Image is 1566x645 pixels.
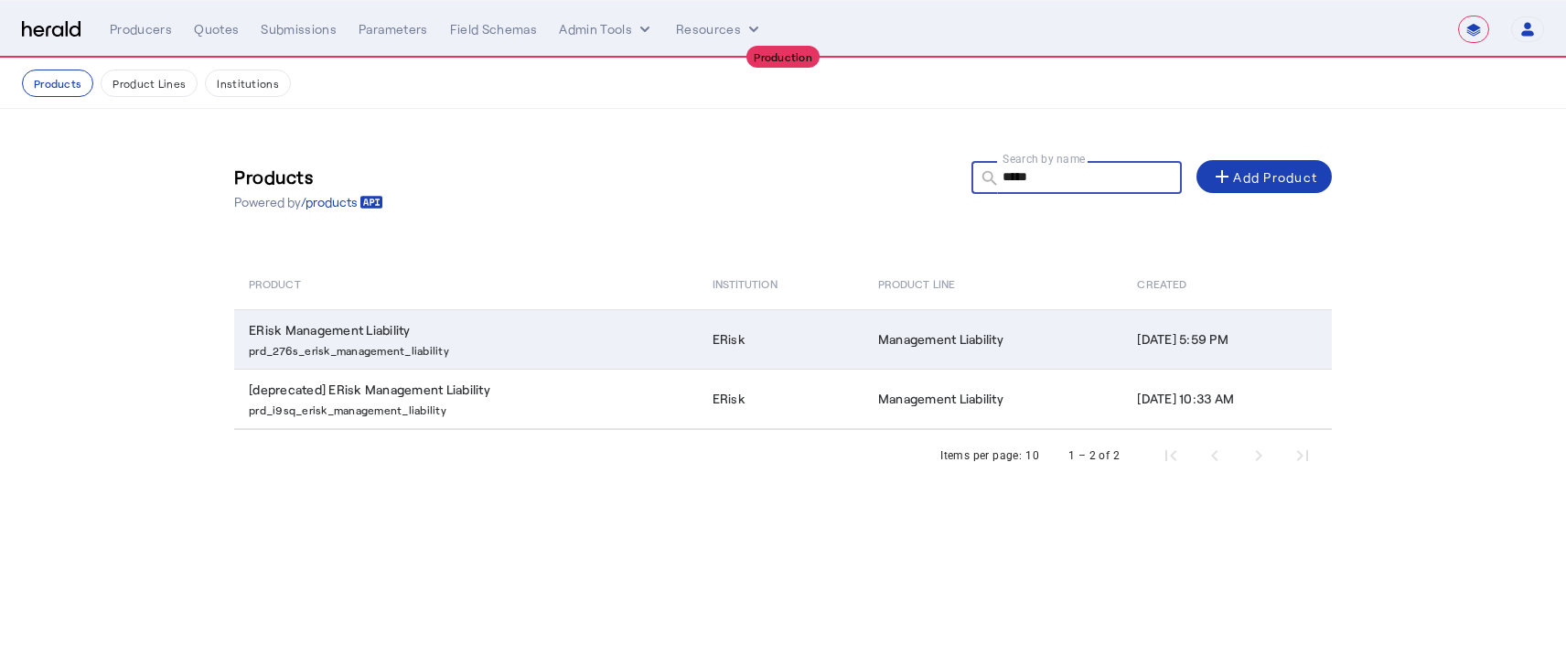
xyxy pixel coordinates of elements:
p: prd_276s_erisk_management_liability [249,339,691,358]
div: Field Schemas [450,20,538,38]
td: Management Liability [863,309,1123,369]
button: internal dropdown menu [559,20,654,38]
div: Quotes [194,20,239,38]
th: Product Line [863,258,1123,309]
th: Product [234,258,698,309]
th: Institution [698,258,863,309]
button: Products [22,70,93,97]
mat-icon: add [1211,166,1233,188]
div: Parameters [359,20,428,38]
td: ERisk [698,369,863,429]
div: 1 – 2 of 2 [1068,446,1120,465]
p: Powered by [234,193,383,211]
button: Resources dropdown menu [676,20,763,38]
div: 10 [1025,446,1039,465]
td: [DATE] 10:33 AM [1122,369,1332,429]
div: Producers [110,20,172,38]
th: Created [1122,258,1332,309]
mat-label: Search by name [1003,152,1086,165]
td: [DATE] 5:59 PM [1122,309,1332,369]
div: Add Product [1211,166,1317,188]
a: /products [301,193,383,211]
div: Submissions [261,20,337,38]
p: prd_i9sq_erisk_management_liability [249,399,691,417]
button: Product Lines [101,70,198,97]
button: Institutions [205,70,291,97]
button: Add Product [1196,160,1332,193]
td: ERisk [698,309,863,369]
img: Herald Logo [22,21,80,38]
td: Management Liability [863,369,1123,429]
td: ERisk Management Liability [234,309,698,369]
div: Production [746,46,820,68]
div: Items per page: [940,446,1022,465]
mat-icon: search [971,168,1003,191]
td: [deprecated] ERisk Management Liability [234,369,698,429]
h3: Products [234,164,383,189]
